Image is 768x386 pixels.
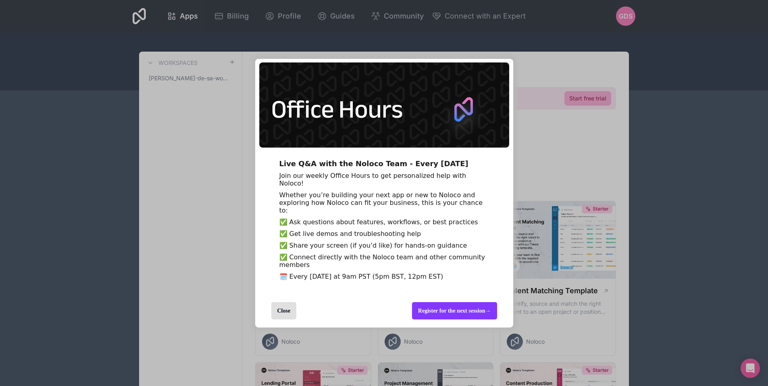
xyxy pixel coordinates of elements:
img: 5446233340985343.png [259,62,509,147]
div: Register for the next session → [412,302,497,319]
span: ✅ Ask questions about features, workflows, or best practices [279,218,478,226]
div: entering modal [255,58,513,327]
span: Whether you’re building your next app or new to Noloco and exploring how Noloco can fit your busi... [279,191,483,214]
span: ✅ Get live demos and troubleshooting help [279,230,421,238]
div: Close [271,302,297,319]
span: ✅ Connect directly with the Noloco team and other community members [279,253,485,269]
span: Live Q&A with the Noloco Team - Every [DATE] [279,159,468,168]
span: 🗓️ Every [DATE] at 9am PST (5pm BST, 12pm EST) [279,273,443,280]
span: ✅ Share your screen (if you’d like) for hands-on guidance [279,242,467,249]
span: Join our weekly Office Hours to get personalized help with Noloco! [279,172,466,187]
